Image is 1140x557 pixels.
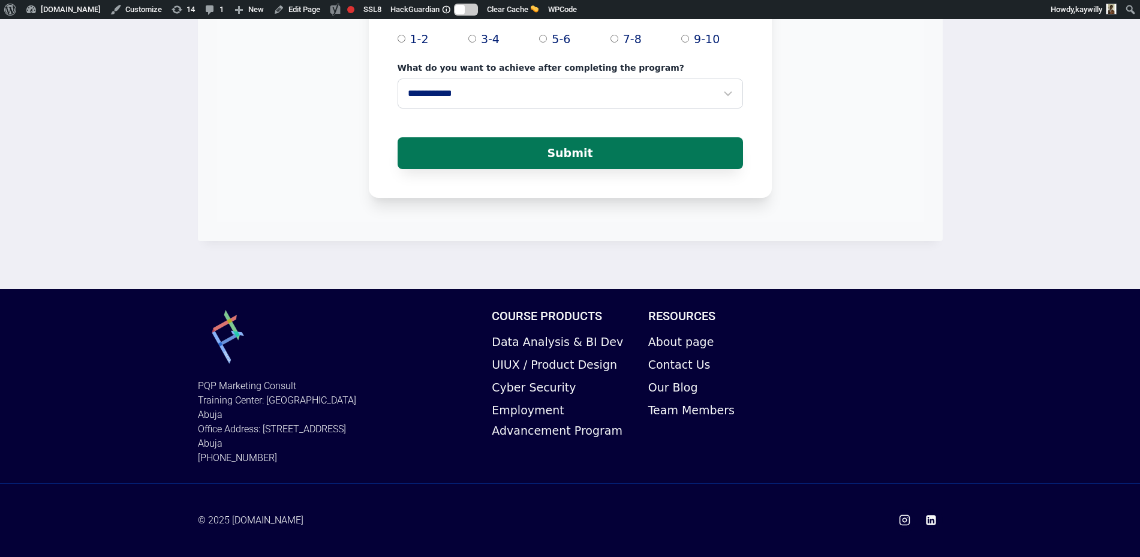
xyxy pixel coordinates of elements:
[623,31,642,48] span: 7-8
[198,422,474,465] p: Office Address: [STREET_ADDRESS] Abuja [PHONE_NUMBER]
[648,376,786,399] a: Our Blog
[492,376,630,399] a: Cyber Security
[198,307,258,367] img: smal-pq-logo.png
[648,353,786,376] a: Contact Us
[398,35,405,43] input: 1-2
[648,399,786,421] a: Team Members
[492,307,630,325] h2: Course Products
[468,35,476,43] input: 3-4
[410,31,429,48] span: 1-2
[398,62,743,74] label: What do you want to achieve after completing the program?
[681,35,689,43] input: 9-10
[531,5,539,13] img: 🧽
[1075,5,1102,14] span: kaywilly
[492,331,630,354] a: Data Analysis & BI Dev
[492,399,630,442] a: Employment Advancement Program
[610,35,618,43] input: 7-8
[198,513,561,528] p: © 2025 [DOMAIN_NAME]
[481,31,500,48] span: 3-4
[492,353,630,376] a: UIUX / Product Design
[198,379,474,393] p: PQP Marketing Consult
[347,6,354,13] div: Focus keyphrase not set
[552,31,570,48] span: 5-6
[648,307,786,325] h2: Resources
[487,5,528,14] span: Clear Cache
[694,31,720,48] span: 9-10
[648,331,786,354] a: About page
[920,509,943,532] a: Linkedin
[539,35,547,43] input: 5-6
[198,393,474,422] p: Training Center: [GEOGRAPHIC_DATA] Abuja
[398,137,743,169] button: Submit
[894,509,916,532] a: Instagram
